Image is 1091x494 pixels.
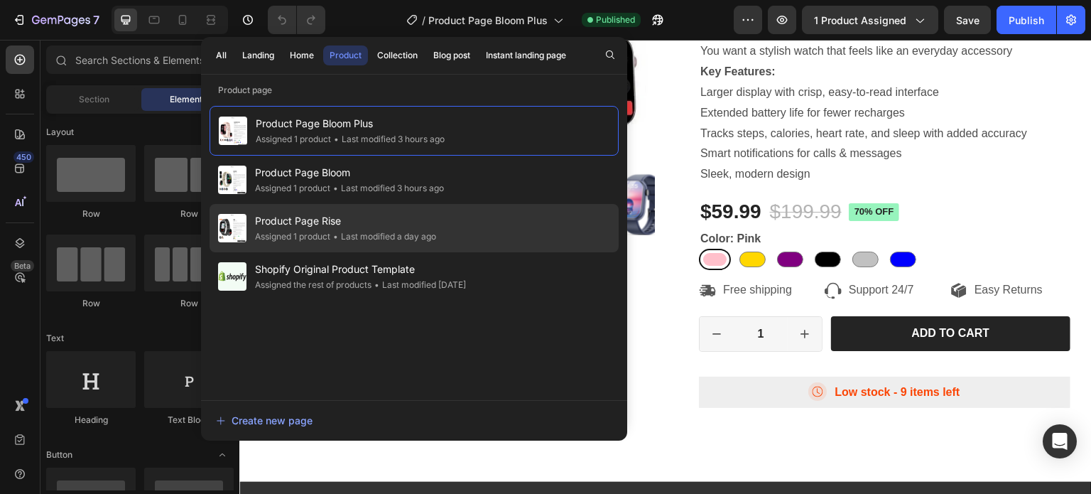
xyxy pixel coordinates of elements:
p: You want a stylish watch that feels like an everyday accessory [461,1,830,22]
pre: 70% off [609,163,661,181]
div: Undo/Redo [268,6,325,34]
div: Text Block [144,414,234,426]
button: Blog post [427,45,477,65]
button: 1 product assigned [802,6,938,34]
div: Row [46,208,136,220]
p: Product page [201,83,627,97]
iframe: Design area [239,40,1091,494]
div: Product [330,49,362,62]
div: Last modified a day ago [330,230,436,244]
span: Published [596,14,635,26]
div: Open Intercom Messenger [1043,424,1077,458]
span: Save [956,14,979,26]
button: 7 [6,6,106,34]
button: All [210,45,233,65]
input: Search Sections & Elements [46,45,234,74]
div: $59.99 [460,158,523,186]
p: Smart notifications for calls & messages [461,104,830,124]
p: Sleek, modern design [461,124,830,145]
div: Last modified [DATE] [371,278,466,292]
div: Beta [11,260,34,272]
div: 450 [13,151,34,163]
div: Row [144,297,234,310]
span: Product Page Bloom [255,164,444,181]
div: Heading [46,414,136,426]
button: Product [323,45,368,65]
div: Home [290,49,314,62]
span: / [422,13,425,28]
div: Assigned 1 product [255,230,330,244]
span: • [333,231,338,242]
div: Add to cart [673,286,751,301]
p: 7 [93,11,99,28]
span: • [374,279,379,290]
span: Text [46,332,64,345]
div: Row [144,208,234,220]
div: $199.99 [529,158,604,186]
span: Element [170,93,202,106]
img: 2025 New 1.85-Inch Men Women'S Smartwatch with Answer/Make Calls/100 Sports Modes/Message Reminde... [373,134,435,195]
p: Support 24/7 [609,243,675,258]
div: Blog post [433,49,470,62]
div: Last modified 3 hours ago [330,181,444,195]
button: increment [548,277,582,311]
button: Home [283,45,320,65]
span: 1 product assigned [814,13,906,28]
button: Landing [236,45,281,65]
div: All [216,49,227,62]
p: Extended battery life for fewer recharges [461,63,830,84]
div: Last modified 3 hours ago [331,132,445,146]
span: Shopify Original Product Template [255,261,466,278]
button: Instant landing page [479,45,572,65]
span: Product Page Bloom Plus [428,13,548,28]
div: Create new page [216,413,313,428]
span: Layout [46,126,74,139]
div: Row [46,297,136,310]
p: Low stock - 9 items left [595,345,720,360]
button: Collection [371,45,424,65]
span: • [333,183,338,193]
div: Assigned the rest of products [255,278,371,292]
span: Section [79,93,109,106]
div: Assigned 1 product [256,132,331,146]
button: Save [944,6,991,34]
p: Easy Returns [735,243,803,258]
button: Add to cart [592,276,831,311]
p: Tracks steps, calories, heart rate, and sleep with added accuracy [461,84,830,104]
div: Publish [1009,13,1044,28]
legend: Color: Pink [460,189,523,209]
div: Instant landing page [486,49,566,62]
div: Assigned 1 product [255,181,330,195]
button: decrement [460,277,494,311]
div: Landing [242,49,274,62]
span: Product Page Rise [255,213,436,230]
p: Larger display with crisp, easy-to-read interface [461,43,830,63]
strong: Key Features: [461,26,536,38]
span: • [334,134,339,144]
input: quantity [494,277,548,311]
button: Create new page [215,407,613,435]
p: Free shipping [484,243,553,258]
button: Publish [997,6,1056,34]
img: 2025 New 1.85-Inch Men Women'S Smartwatch with Answer/Make Calls/100 Sports Modes/Message Reminde... [21,134,83,195]
span: Product Page Bloom Plus [256,115,445,132]
img: 2025 New 1.85-Inch Men Women'S Smartwatch with Answer/Make Calls/100 Sports Modes/Message Reminde... [303,134,364,195]
span: Button [46,449,72,461]
span: Toggle open [211,444,234,466]
div: Collection [377,49,418,62]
